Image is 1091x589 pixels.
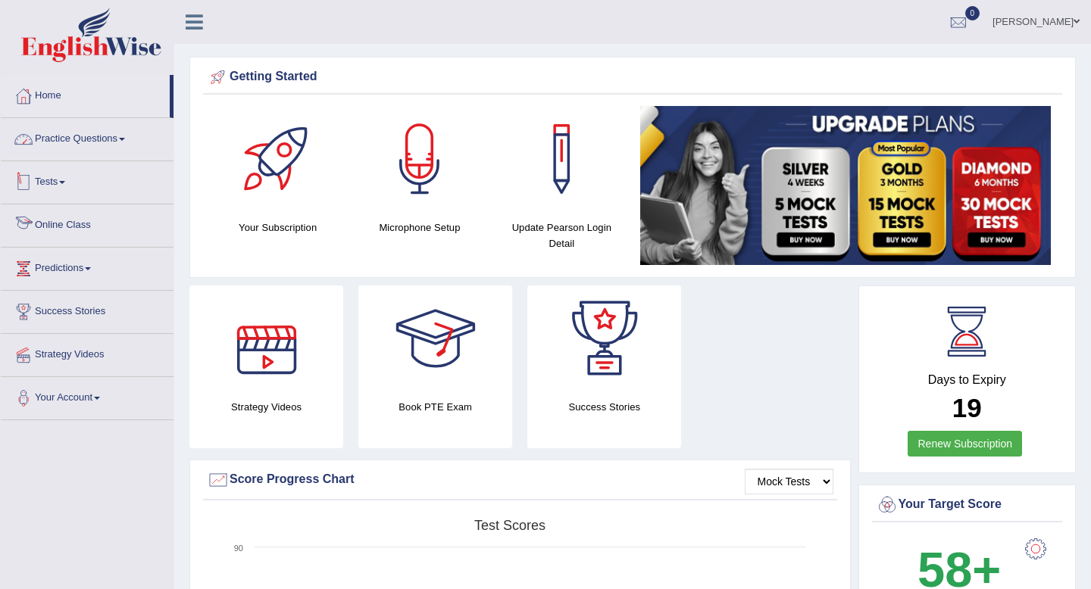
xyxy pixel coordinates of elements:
[356,220,483,235] h4: Microphone Setup
[1,248,173,285] a: Predictions
[1,161,173,199] a: Tests
[474,518,545,533] tspan: Test scores
[1,377,173,415] a: Your Account
[952,393,982,422] b: 19
[527,399,681,415] h4: Success Stories
[358,399,512,415] h4: Book PTE Exam
[908,431,1022,457] a: Renew Subscription
[234,544,243,553] text: 90
[876,373,1059,387] h4: Days to Expiry
[965,6,980,20] span: 0
[1,204,173,242] a: Online Class
[214,220,341,235] h4: Your Subscription
[1,75,170,113] a: Home
[1,334,173,372] a: Strategy Videos
[640,106,1051,265] img: small5.jpg
[189,399,343,415] h4: Strategy Videos
[207,66,1058,89] div: Getting Started
[499,220,625,251] h4: Update Pearson Login Detail
[1,291,173,329] a: Success Stories
[876,494,1059,516] div: Your Target Score
[1,118,173,156] a: Practice Questions
[207,469,833,491] div: Score Progress Chart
